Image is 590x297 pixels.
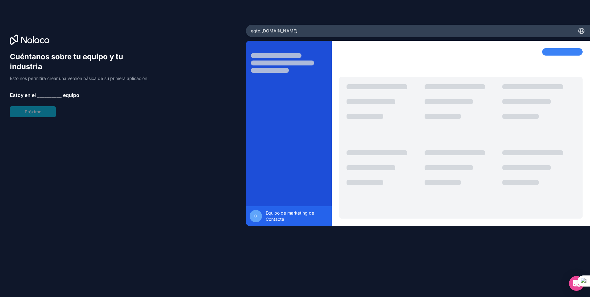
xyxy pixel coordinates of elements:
[254,214,257,219] span: C
[10,91,36,99] span: Estoy en el
[266,210,328,222] span: Equipo de marketing de Contacta
[10,52,148,72] h1: Cuéntanos sobre tu equipo y tu industria
[10,75,148,82] p: Esto nos permitirá crear una versión básica de su primera aplicación
[569,276,584,291] div: Abra Intercom Messenger
[251,28,297,34] span: egtc .[DOMAIN_NAME]
[63,91,79,99] span: equipo
[37,91,62,99] span: __________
